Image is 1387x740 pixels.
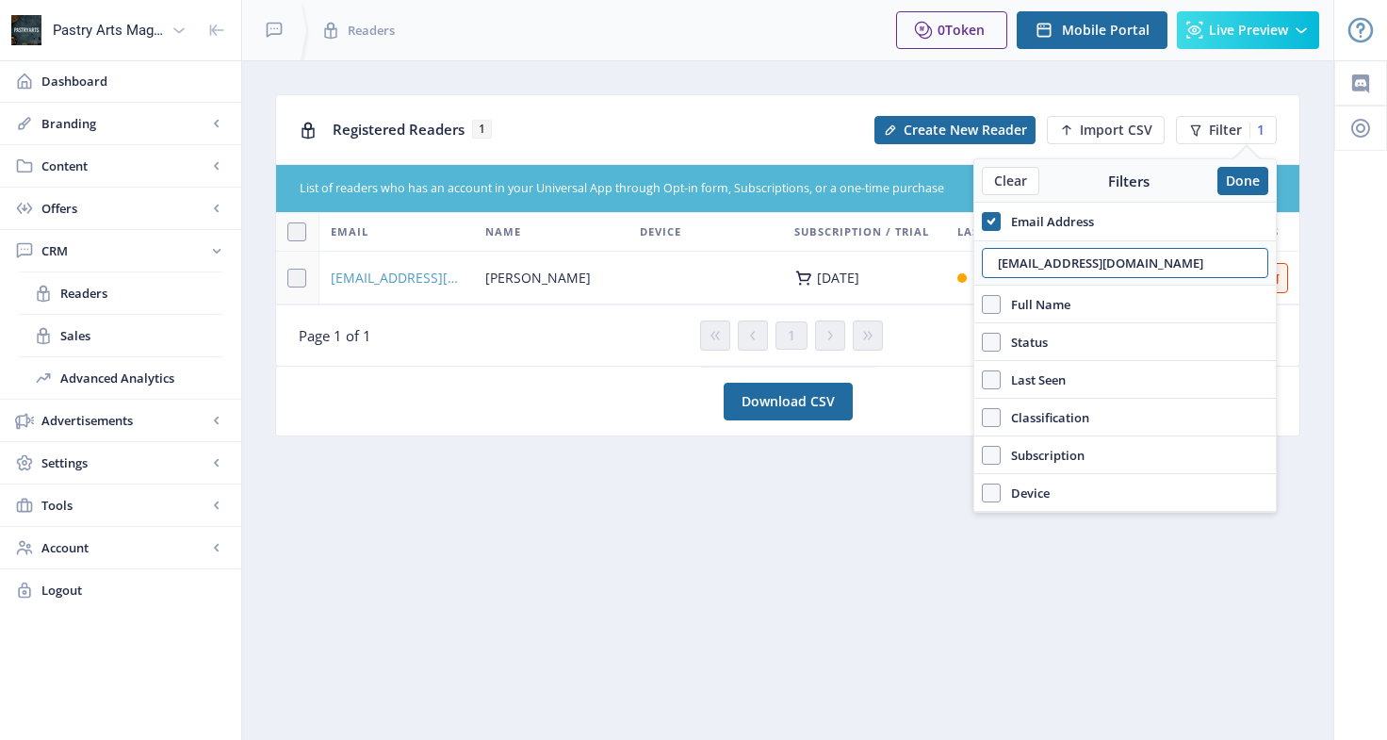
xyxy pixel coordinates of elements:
[485,267,591,289] span: [PERSON_NAME]
[1001,369,1066,391] span: Last Seen
[60,369,222,387] span: Advanced Analytics
[1080,123,1152,138] span: Import CSV
[794,221,929,243] span: Subscription / Trial
[1217,167,1268,195] button: Done
[19,357,222,399] a: Advanced Analytics
[904,123,1027,138] span: Create New Reader
[41,411,207,430] span: Advertisements
[1176,116,1277,144] button: Filter1
[60,284,222,303] span: Readers
[945,21,985,39] span: Token
[957,221,1019,243] span: Last Seen
[60,326,222,345] span: Sales
[19,272,222,314] a: Readers
[41,538,207,557] span: Account
[300,180,1164,198] div: List of readers who has an account in your Universal App through Opt-in form, Subscriptions, or a...
[775,321,808,350] button: 1
[1017,11,1167,49] button: Mobile Portal
[896,11,1007,49] button: 0Token
[1001,331,1048,354] span: Status
[1039,172,1217,190] div: Filters
[299,326,371,345] span: Page 1 of 1
[348,21,395,40] span: Readers
[41,581,226,600] span: Logout
[817,271,859,286] div: [DATE]
[1209,123,1242,138] span: Filter
[972,267,1015,289] div: [DATE]
[41,241,207,260] span: CRM
[724,383,853,420] a: Download CSV
[1177,11,1319,49] button: Live Preview
[863,116,1036,144] a: New page
[41,453,207,472] span: Settings
[1001,444,1085,467] span: Subscription
[11,15,41,45] img: properties.app_icon.png
[1209,23,1288,38] span: Live Preview
[53,9,164,51] div: Pastry Arts Magazine
[331,221,368,243] span: Email
[41,156,207,175] span: Content
[472,120,492,139] span: 1
[485,221,521,243] span: Name
[982,167,1039,195] button: Clear
[41,199,207,218] span: Offers
[41,72,226,90] span: Dashboard
[1249,123,1265,138] div: 1
[333,120,465,139] span: Registered Readers
[41,114,207,133] span: Branding
[1001,293,1070,316] span: Full Name
[19,315,222,356] a: Sales
[1001,210,1094,233] span: Email Address
[874,116,1036,144] button: Create New Reader
[1001,406,1089,429] span: Classification
[331,267,463,289] a: [EMAIL_ADDRESS][DOMAIN_NAME]
[1062,23,1150,38] span: Mobile Portal
[275,94,1300,367] app-collection-view: Registered Readers
[1001,482,1050,504] span: Device
[41,496,207,515] span: Tools
[788,328,795,343] span: 1
[1036,116,1165,144] a: New page
[1047,116,1165,144] button: Import CSV
[640,221,681,243] span: Device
